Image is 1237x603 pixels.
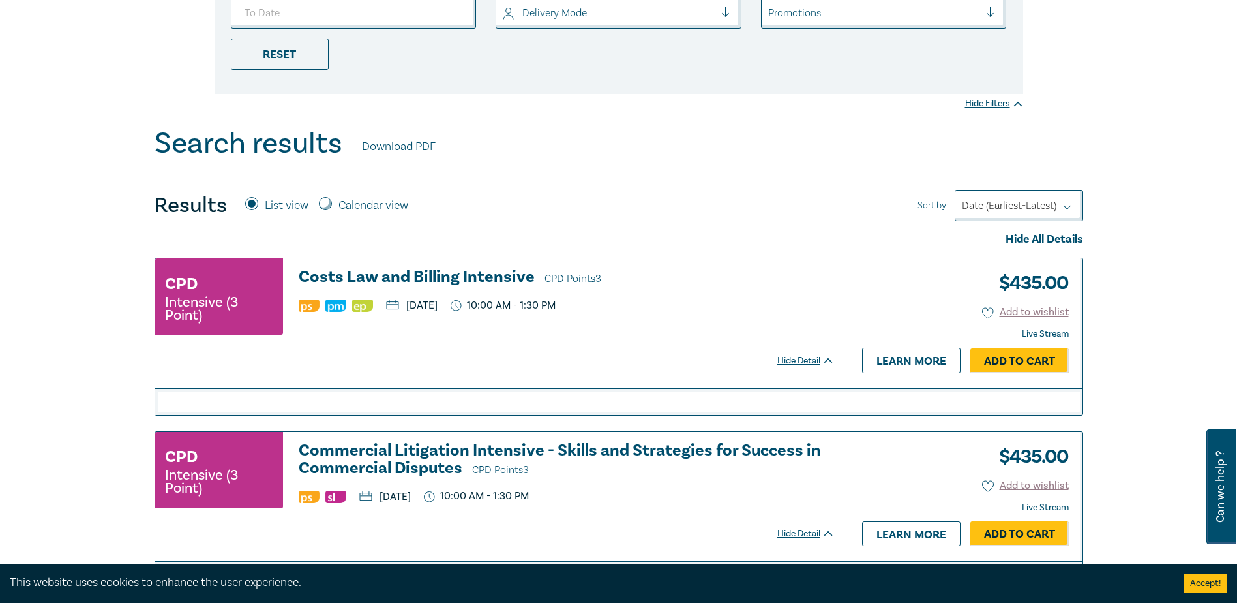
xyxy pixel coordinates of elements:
button: Add to wishlist [982,478,1069,493]
strong: Live Stream [1022,502,1069,514]
span: Sort by: [917,198,948,213]
p: 10:00 AM - 1:30 PM [451,300,556,312]
img: Practice Management & Business Skills [325,300,346,312]
h3: Commercial Litigation Intensive - Skills and Strategies for Success in Commercial Disputes [299,442,835,479]
img: Professional Skills [299,491,320,503]
small: Intensive (3 Point) [165,469,273,495]
span: CPD Points 3 [472,463,529,476]
div: This website uses cookies to enhance the user experience. [10,574,1164,591]
img: Professional Skills [299,300,320,312]
h1: Search results [155,127,342,161]
label: Calendar view [338,197,408,214]
p: [DATE] [386,300,438,311]
h3: $ 435.00 [989,268,1069,298]
span: Can we help ? [1214,437,1227,536]
button: Accept cookies [1184,574,1227,593]
h4: Results [155,193,227,219]
div: Reset [231,39,329,70]
label: List view [265,197,308,214]
h3: Costs Law and Billing Intensive [299,268,835,288]
div: Hide Detail [777,354,849,367]
a: Learn more [862,521,961,546]
img: Substantive Law [325,491,346,503]
div: Hide All Details [155,231,1083,248]
h3: CPD [165,445,198,469]
a: Costs Law and Billing Intensive CPD Points3 [299,268,835,288]
strong: Live Stream [1022,328,1069,340]
p: [DATE] [359,491,411,502]
input: select [768,6,771,20]
img: Ethics & Professional Responsibility [352,300,373,312]
h3: $ 435.00 [989,442,1069,472]
a: Learn more [862,348,961,373]
a: Commercial Litigation Intensive - Skills and Strategies for Success in Commercial Disputes CPD Po... [299,442,835,479]
small: Intensive (3 Point) [165,296,273,322]
input: select [503,6,505,20]
input: Sort by [962,198,964,213]
a: Download PDF [362,138,436,155]
h3: CPD [165,272,198,296]
div: Hide Filters [965,97,1023,110]
a: Add to Cart [970,348,1069,373]
p: 10:00 AM - 1:30 PM [424,490,529,502]
a: Add to Cart [970,521,1069,546]
button: Add to wishlist [982,305,1069,320]
div: Hide Detail [777,527,849,540]
span: CPD Points 3 [544,272,601,285]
